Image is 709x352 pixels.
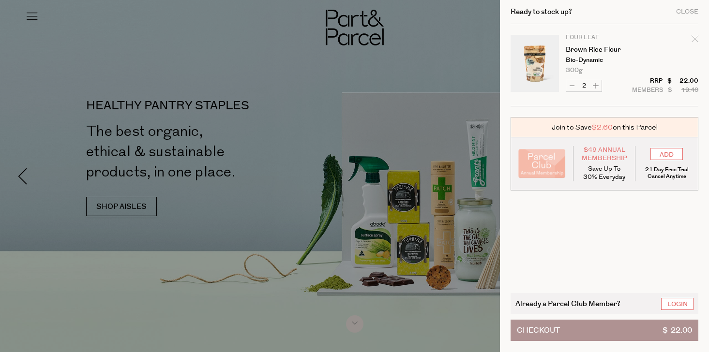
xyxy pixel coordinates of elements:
[566,35,641,41] p: Four Leaf
[663,320,692,340] span: $ 22.00
[676,9,698,15] div: Close
[692,33,698,46] div: Remove Brown Rice Flour
[661,298,694,310] a: Login
[566,57,641,63] p: Bio-dynamic
[511,320,698,341] button: Checkout$ 22.00
[511,117,698,137] div: Join to Save on this Parcel
[566,67,583,73] span: 300g
[566,46,641,53] a: Brown Rice Flour
[511,8,572,15] h2: Ready to stock up?
[581,146,628,162] span: $49 Annual Membership
[650,148,683,160] input: ADD
[581,165,628,181] p: Save Up To 30% Everyday
[643,166,691,180] p: 21 Day Free Trial Cancel Anytime
[515,298,620,309] span: Already a Parcel Club Member?
[578,80,590,91] input: QTY Brown Rice Flour
[592,122,613,132] span: $2.60
[517,320,560,340] span: Checkout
